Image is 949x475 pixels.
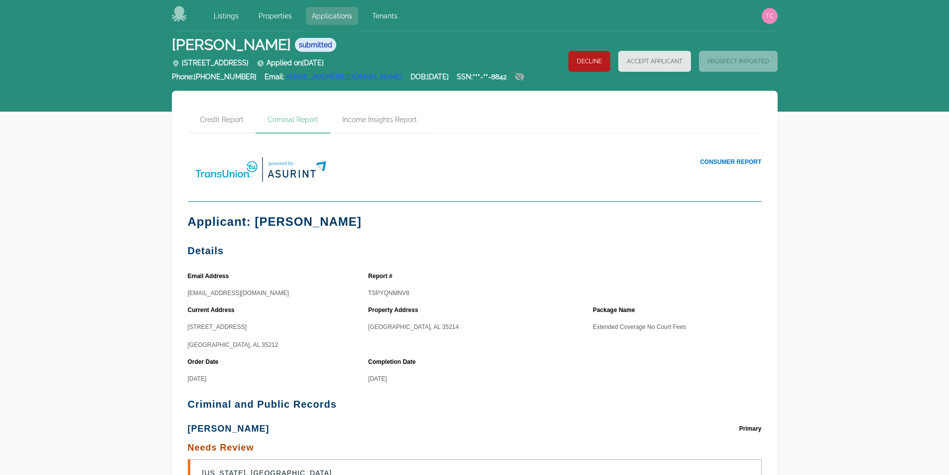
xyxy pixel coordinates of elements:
span: Applied on [DATE] [257,59,324,67]
span: [PERSON_NAME] [172,36,291,54]
p: CONSUMER REPORT [475,158,762,166]
a: Criminal Report [256,107,330,134]
span: TSPYQNMNV8 [368,290,409,297]
tspan: powered by [269,160,294,166]
h2: Criminal and Public Records [188,399,762,409]
a: Tenants [366,7,404,25]
span: [STREET_ADDRESS] [GEOGRAPHIC_DATA], AL 35212 [188,323,278,348]
strong: Current Address [188,306,238,315]
strong: Report # [368,272,396,281]
div: DOB: [DATE] [410,72,449,87]
strong: Order Date [188,357,222,366]
span: [DATE] [368,375,387,382]
a: Income Insights Report [330,107,429,134]
button: Decline [568,51,610,72]
a: Applications [306,7,358,25]
table: consumer report details [188,268,762,383]
strong: Email Address [188,272,232,281]
span: [GEOGRAPHIC_DATA], AL 35214 [368,323,459,330]
h3: [PERSON_NAME] [188,424,270,434]
nav: Tabs [188,107,762,134]
strong: Package Name [593,306,638,315]
strong: Property Address [368,306,421,315]
a: Properties [253,7,298,25]
a: Listings [208,7,245,25]
h3: Needs Review [188,440,762,455]
div: Phone: [PHONE_NUMBER] [172,72,257,87]
a: [EMAIL_ADDRESS][DOMAIN_NAME] [286,73,403,81]
span: [STREET_ADDRESS] [172,59,249,67]
span: [EMAIL_ADDRESS][DOMAIN_NAME] [188,290,289,297]
span: submitted [295,38,336,52]
a: Credit Report [188,107,256,134]
span: Extended Coverage No Court Fees [593,323,686,330]
strong: Completion Date [368,357,418,366]
span: [DATE] [188,375,207,382]
div: Email: [265,72,403,87]
h2: Details [188,246,762,256]
button: Accept Applicant [618,51,691,72]
span: Primary [739,421,762,436]
h1: Applicant: [PERSON_NAME] [188,214,762,230]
